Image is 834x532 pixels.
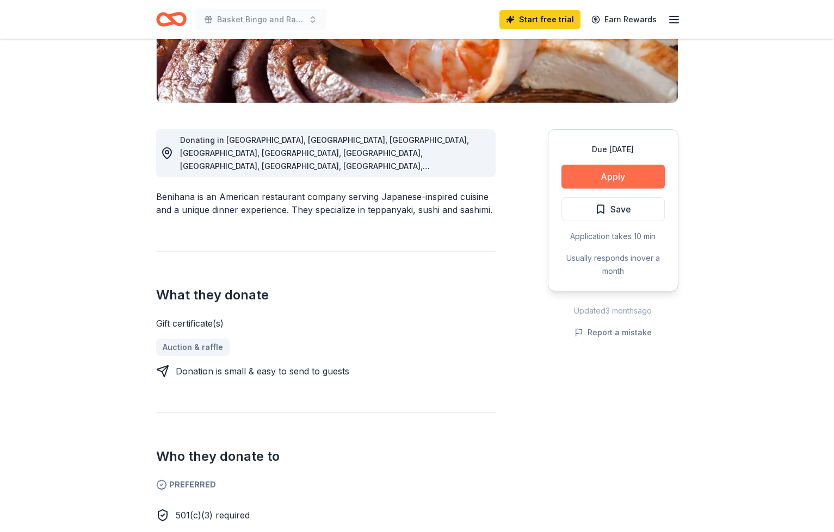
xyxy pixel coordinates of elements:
a: Auction & raffle [156,339,230,356]
div: Gift certificate(s) [156,317,496,330]
h2: Who they donate to [156,448,496,465]
button: Save [561,197,665,221]
a: Start free trial [499,10,580,29]
div: Updated 3 months ago [548,304,678,317]
span: Donating in [GEOGRAPHIC_DATA], [GEOGRAPHIC_DATA], [GEOGRAPHIC_DATA], [GEOGRAPHIC_DATA], [GEOGRAPH... [180,135,469,249]
button: Basket Bingo and Raffle 2026 [195,9,326,30]
span: Save [610,202,631,216]
span: Basket Bingo and Raffle 2026 [217,13,304,26]
div: Benihana is an American restaurant company serving Japanese-inspired cuisine and a unique dinner ... [156,190,496,216]
div: Application takes 10 min [561,230,665,243]
span: 501(c)(3) required [176,510,250,521]
a: Home [156,7,187,32]
a: Earn Rewards [585,10,663,29]
div: Usually responds in over a month [561,252,665,278]
span: Preferred [156,478,496,491]
button: Apply [561,165,665,189]
h2: What they donate [156,286,496,304]
div: Due [DATE] [561,143,665,156]
button: Report a mistake [574,326,652,339]
div: Donation is small & easy to send to guests [176,365,349,378]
